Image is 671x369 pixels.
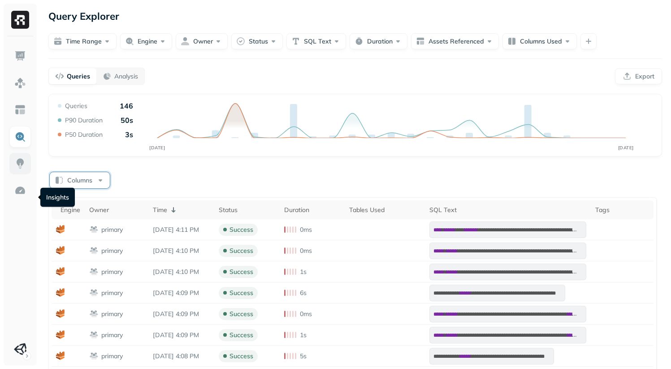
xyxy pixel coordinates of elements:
p: primary [101,268,123,276]
img: Assets [14,77,26,89]
p: success [229,289,253,297]
button: Time Range [48,33,117,49]
button: Columns Used [502,33,577,49]
tspan: [DATE] [149,145,165,151]
tspan: [DATE] [618,145,634,151]
img: workgroup [89,267,99,276]
p: 5s [300,352,307,360]
button: Engine [120,33,172,49]
img: Ryft [11,11,29,29]
img: workgroup [89,352,99,360]
button: Export [615,68,662,84]
button: Duration [350,33,407,49]
p: success [229,268,253,276]
p: Sep 3, 2025 4:09 PM [153,331,210,339]
p: 3s [125,130,133,139]
img: Asset Explorer [14,104,26,116]
p: primary [101,352,123,360]
p: Sep 3, 2025 4:08 PM [153,352,210,360]
button: Owner [176,33,228,49]
img: workgroup [89,330,99,339]
p: 146 [120,101,133,110]
p: success [229,331,253,339]
img: workgroup [89,309,99,318]
div: Engine [61,206,80,214]
p: 50s [121,116,133,125]
p: 1s [300,331,307,339]
button: Assets Referenced [411,33,499,49]
p: 0ms [300,310,312,318]
p: primary [101,331,123,339]
p: P90 Duration [65,116,103,125]
p: primary [101,226,123,234]
div: Duration [284,206,340,214]
img: workgroup [89,246,99,255]
p: Queries [65,102,87,110]
p: P50 Duration [65,130,103,139]
p: 0ms [300,226,312,234]
img: Insights [14,158,26,169]
p: primary [101,310,123,318]
p: Sep 3, 2025 4:09 PM [153,310,210,318]
p: success [229,247,253,255]
p: Sep 3, 2025 4:11 PM [153,226,210,234]
p: success [229,226,253,234]
p: 0ms [300,247,312,255]
p: Queries [67,72,90,81]
div: Status [219,206,275,214]
p: primary [101,289,123,297]
img: Dashboard [14,50,26,62]
img: Unity [14,343,26,356]
button: Status [231,33,283,49]
p: success [229,310,253,318]
p: Sep 3, 2025 4:10 PM [153,247,210,255]
p: success [229,352,253,360]
div: Owner [89,206,144,214]
img: workgroup [89,288,99,297]
div: SQL Text [429,206,586,214]
div: Time [153,204,210,215]
div: Insights [40,188,75,207]
button: Columns [50,172,110,188]
img: workgroup [89,225,99,234]
p: Query Explorer [48,8,119,24]
img: Query Explorer [14,131,26,143]
p: Sep 3, 2025 4:09 PM [153,289,210,297]
div: Tables Used [349,206,420,214]
button: SQL Text [286,33,346,49]
div: Tags [595,206,649,214]
p: 1s [300,268,307,276]
p: Analysis [114,72,138,81]
p: Sep 3, 2025 4:10 PM [153,268,210,276]
p: primary [101,247,123,255]
p: 6s [300,289,307,297]
img: Optimization [14,185,26,196]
